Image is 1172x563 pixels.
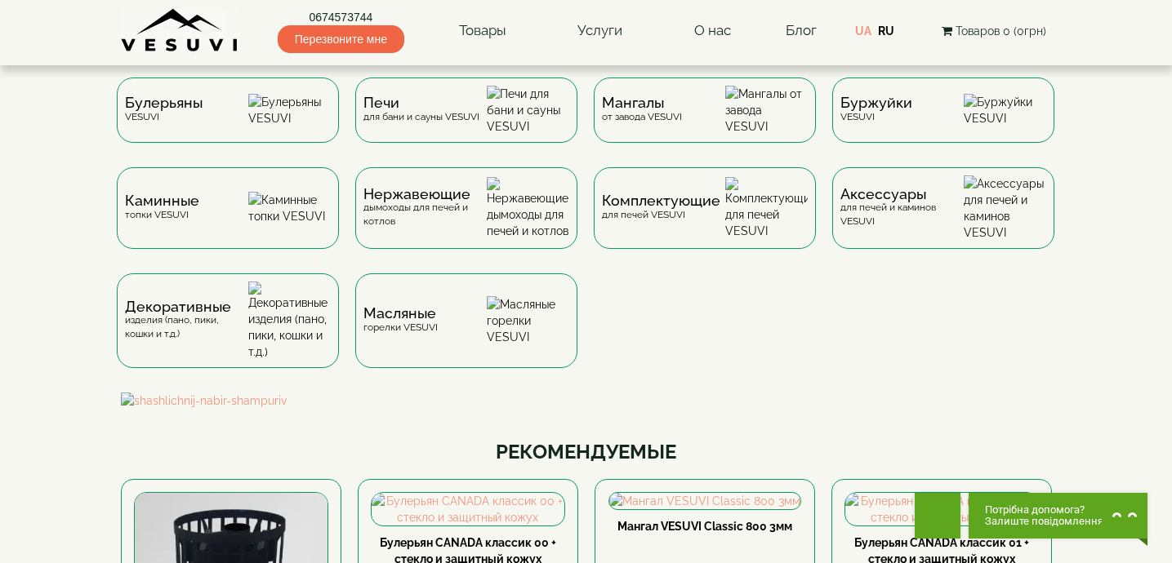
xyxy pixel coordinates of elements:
[487,296,569,345] img: Масляные горелки VESUVI
[609,493,800,509] img: Мангал VESUVI Classic 800 3мм
[602,96,682,123] div: от завода VESUVI
[363,188,487,201] span: Нержавеющие
[363,307,438,334] div: горелки VESUVI
[824,78,1063,167] a: БуржуйкиVESUVI Буржуйки VESUVI
[363,96,479,123] div: для бани и сауны VESUVI
[278,25,404,53] span: Перезвоните мне
[602,194,720,221] div: для печей VESUVI
[125,194,199,207] span: Каминные
[443,12,523,50] a: Товары
[561,12,639,50] a: Услуги
[125,96,203,123] div: VESUVI
[248,281,331,360] img: Декоративные изделия (пано, пики, кошки и т.д.)
[487,86,569,135] img: Печи для бани и сауны VESUVI
[248,192,331,224] img: Каминные топки VESUVI
[109,167,347,273] a: Каминныетопки VESUVI Каминные топки VESUVI
[586,167,824,273] a: Комплектующиедля печей VESUVI Комплектующие для печей VESUVI
[125,300,248,313] span: Декоративные
[602,194,720,207] span: Комплектующие
[125,300,248,341] div: изделия (пано, пики, кошки и т.д.)
[840,96,912,123] div: VESUVI
[125,96,203,109] span: Булерьяны
[347,167,586,273] a: Нержавеющиедымоходы для печей и котлов Нержавеющие дымоходы для печей и котлов
[363,96,479,109] span: Печи
[487,177,569,239] img: Нержавеющие дымоходы для печей и котлов
[347,273,586,392] a: Масляныегорелки VESUVI Масляные горелки VESUVI
[363,188,487,228] div: дымоходы для печей и котлов
[602,96,682,109] span: Мангалы
[121,8,239,53] img: Завод VESUVI
[840,188,964,201] span: Аксессуары
[586,78,824,167] a: Мангалыот завода VESUVI Мангалы от завода VESUVI
[678,12,747,50] a: О нас
[964,94,1046,126] img: Буржуйки VESUVI
[372,493,564,525] img: Булерьян CANADA классик 00 + стекло и защитный кожух
[725,177,808,239] img: Комплектующие для печей VESUVI
[964,175,1046,241] img: Аксессуары для печей и каминов VESUVI
[937,22,1051,40] button: Товаров 0 (0грн)
[840,96,912,109] span: Буржуйки
[845,493,1038,525] img: Булерьян CANADA классик 01 + стекло и защитный кожух
[617,520,792,533] a: Мангал VESUVI Classic 800 3мм
[125,194,199,221] div: топки VESUVI
[248,94,331,126] img: Булерьяны VESUVI
[121,392,1052,409] img: shashlichnij-nabir-shampuriv
[725,86,808,135] img: Мангалы от завода VESUVI
[824,167,1063,273] a: Аксессуарыдля печей и каминов VESUVI Аксессуары для печей и каминов VESUVI
[109,78,347,167] a: БулерьяныVESUVI Булерьяны VESUVI
[786,22,817,38] a: Блог
[109,273,347,392] a: Декоративныеизделия (пано, пики, кошки и т.д.) Декоративные изделия (пано, пики, кошки и т.д.)
[985,516,1103,527] span: Залиште повідомлення
[840,188,964,228] div: для печей и каминов VESUVI
[278,9,404,25] a: 0674573744
[969,493,1147,539] button: Chat button
[347,78,586,167] a: Печидля бани и сауны VESUVI Печи для бани и сауны VESUVI
[855,24,871,38] a: UA
[363,307,438,320] span: Масляные
[956,24,1046,38] span: Товаров 0 (0грн)
[878,24,894,38] a: RU
[985,504,1103,516] span: Потрібна допомога?
[915,493,960,539] button: Get Call button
